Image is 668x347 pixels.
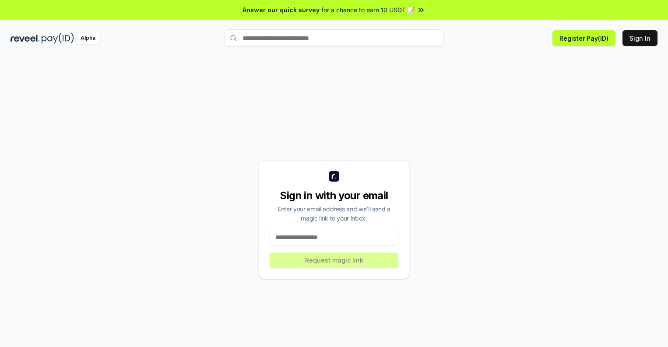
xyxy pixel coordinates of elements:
div: Sign in with your email [270,189,398,203]
button: Register Pay(ID) [552,30,615,46]
img: logo_small [329,171,339,182]
img: reveel_dark [11,33,40,44]
button: Sign In [622,30,657,46]
span: Answer our quick survey [243,5,320,14]
img: pay_id [42,33,74,44]
span: for a chance to earn 10 USDT 📝 [321,5,415,14]
div: Alpha [76,33,100,44]
div: Enter your email address and we’ll send a magic link to your inbox. [270,204,398,223]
